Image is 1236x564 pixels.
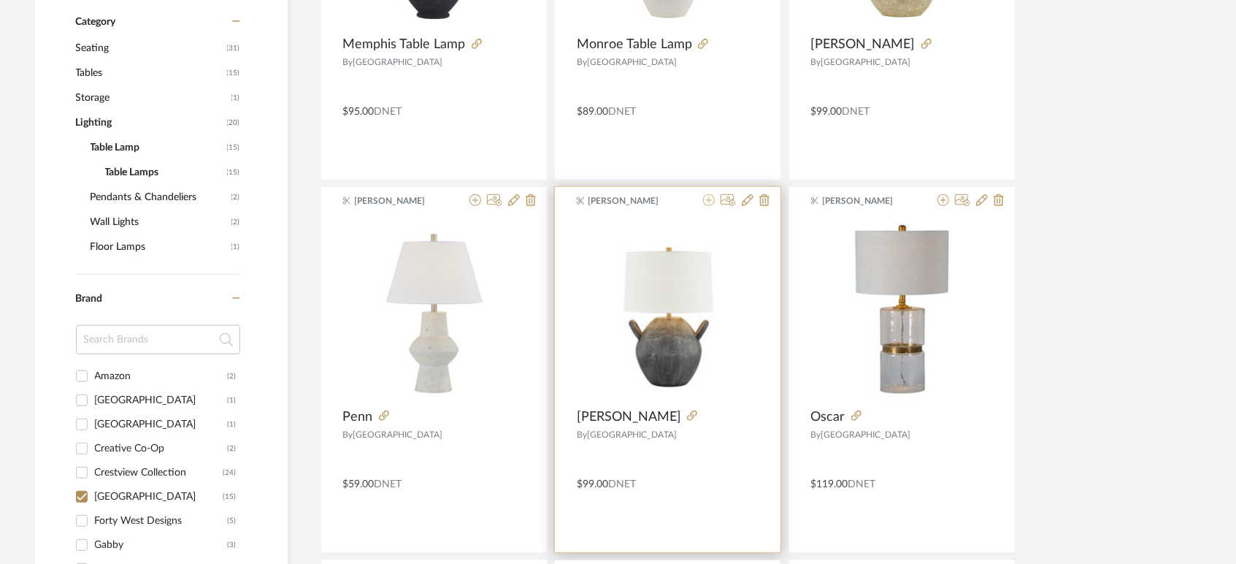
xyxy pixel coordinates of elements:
[95,509,228,533] div: Forty West Designs
[76,36,223,61] span: Seating
[91,235,228,259] span: Floor Lamps
[811,58,821,66] span: By
[343,37,466,53] span: Memphis Table Lamp
[76,61,223,85] span: Tables
[588,194,680,207] span: [PERSON_NAME]
[76,85,228,110] span: Storage
[343,479,375,489] span: $59.00
[227,37,240,60] span: (31)
[577,58,587,66] span: By
[95,461,223,484] div: Crestview Collection
[608,107,636,117] span: DNET
[577,218,759,400] img: Dean
[227,61,240,85] span: (15)
[227,111,240,134] span: (20)
[343,58,353,66] span: By
[95,533,228,557] div: Gabby
[76,325,240,354] input: Search Brands
[811,107,842,117] span: $99.00
[811,409,845,425] span: Oscar
[231,86,240,110] span: (1)
[354,194,446,207] span: [PERSON_NAME]
[223,485,237,508] div: (15)
[76,16,116,28] span: Category
[375,479,402,489] span: DNET
[577,37,692,53] span: Monroe Table Lamp
[577,409,681,425] span: [PERSON_NAME]
[353,58,443,66] span: [GEOGRAPHIC_DATA]
[76,294,103,304] span: Brand
[95,389,228,412] div: [GEOGRAPHIC_DATA]
[223,461,237,484] div: (24)
[95,485,223,508] div: [GEOGRAPHIC_DATA]
[228,533,237,557] div: (3)
[587,58,677,66] span: [GEOGRAPHIC_DATA]
[822,194,914,207] span: [PERSON_NAME]
[811,430,821,439] span: By
[95,437,228,460] div: Creative Co-Op
[91,210,228,235] span: Wall Lights
[577,430,587,439] span: By
[577,107,608,117] span: $89.00
[811,218,993,400] img: Oscar
[375,107,402,117] span: DNET
[811,37,916,53] span: [PERSON_NAME]
[91,135,223,160] span: Table Lamp
[227,136,240,159] span: (15)
[821,58,911,66] span: [GEOGRAPHIC_DATA]
[353,430,443,439] span: [GEOGRAPHIC_DATA]
[227,161,240,184] span: (15)
[228,413,237,436] div: (1)
[95,413,228,436] div: [GEOGRAPHIC_DATA]
[577,218,759,401] div: 0
[231,186,240,209] span: (2)
[608,479,636,489] span: DNET
[105,160,223,185] span: Table Lamps
[842,107,870,117] span: DNET
[228,389,237,412] div: (1)
[76,110,223,135] span: Lighting
[343,409,373,425] span: Penn
[228,437,237,460] div: (2)
[821,430,911,439] span: [GEOGRAPHIC_DATA]
[343,430,353,439] span: By
[228,365,237,388] div: (2)
[343,107,375,117] span: $95.00
[373,218,495,401] img: Penn
[587,430,677,439] span: [GEOGRAPHIC_DATA]
[231,210,240,234] span: (2)
[848,479,876,489] span: DNET
[811,479,848,489] span: $119.00
[231,235,240,259] span: (1)
[95,365,228,388] div: Amazon
[577,479,608,489] span: $99.00
[228,509,237,533] div: (5)
[91,185,228,210] span: Pendants & Chandeliers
